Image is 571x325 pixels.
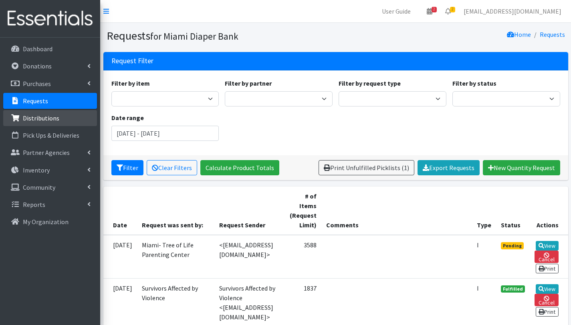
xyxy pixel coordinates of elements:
span: 2 [432,7,437,12]
p: Donations [23,62,52,70]
th: Type [472,187,496,235]
th: # of Items (Request Limit) [283,187,321,235]
a: Home [507,30,531,38]
th: Actions [530,187,568,235]
a: Export Requests [418,160,480,175]
a: Print [536,264,559,273]
a: Distributions [3,110,97,126]
a: Requests [3,93,97,109]
small: for Miami Diaper Bank [150,30,238,42]
a: Dashboard [3,41,97,57]
h3: Request Filter [111,57,153,65]
a: New Quantity Request [483,160,560,175]
p: Requests [23,97,48,105]
p: Reports [23,201,45,209]
td: <[EMAIL_ADDRESS][DOMAIN_NAME]> [214,235,283,279]
a: View [536,241,559,251]
abbr: Individual [477,241,479,249]
input: January 1, 2011 - December 31, 2011 [111,126,219,141]
th: Status [496,187,530,235]
h1: Requests [107,29,333,43]
a: User Guide [375,3,417,19]
button: Filter [111,160,143,175]
th: Comments [321,187,472,235]
p: Partner Agencies [23,148,70,156]
a: Cancel [535,251,559,263]
th: Request Sender [214,187,283,235]
a: Print [536,307,559,317]
label: Filter by request type [339,78,401,88]
a: 2 [439,3,457,19]
span: Pending [501,242,524,249]
span: Fulfilled [501,285,525,293]
img: HumanEssentials [3,5,97,32]
p: Community [23,183,55,191]
p: My Organization [23,218,69,226]
td: Miami- Tree of Life Parenting Center [137,235,214,279]
abbr: Individual [477,284,479,292]
p: Inventory [23,166,50,174]
a: Pick Ups & Deliveries [3,127,97,143]
label: Date range [111,113,144,122]
label: Filter by item [111,78,150,88]
p: Dashboard [23,45,52,53]
label: Filter by partner [225,78,272,88]
a: Community [3,179,97,195]
a: Reports [3,197,97,213]
a: Calculate Product Totals [200,160,279,175]
a: Inventory [3,162,97,178]
a: Cancel [535,294,559,306]
a: My Organization [3,214,97,230]
a: 2 [420,3,439,19]
a: Partner Agencies [3,144,97,160]
label: Filter by status [452,78,496,88]
a: Purchases [3,76,97,92]
td: 3588 [283,235,321,279]
a: Print Unfulfilled Picklists (1) [319,160,414,175]
a: [EMAIL_ADDRESS][DOMAIN_NAME] [457,3,568,19]
th: Request was sent by: [137,187,214,235]
p: Distributions [23,114,59,122]
p: Pick Ups & Deliveries [23,131,79,139]
p: Purchases [23,80,51,88]
th: Date [103,187,137,235]
a: Donations [3,58,97,74]
a: Requests [540,30,565,38]
span: 2 [450,7,455,12]
a: View [536,284,559,294]
a: Clear Filters [147,160,197,175]
td: [DATE] [103,235,137,279]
